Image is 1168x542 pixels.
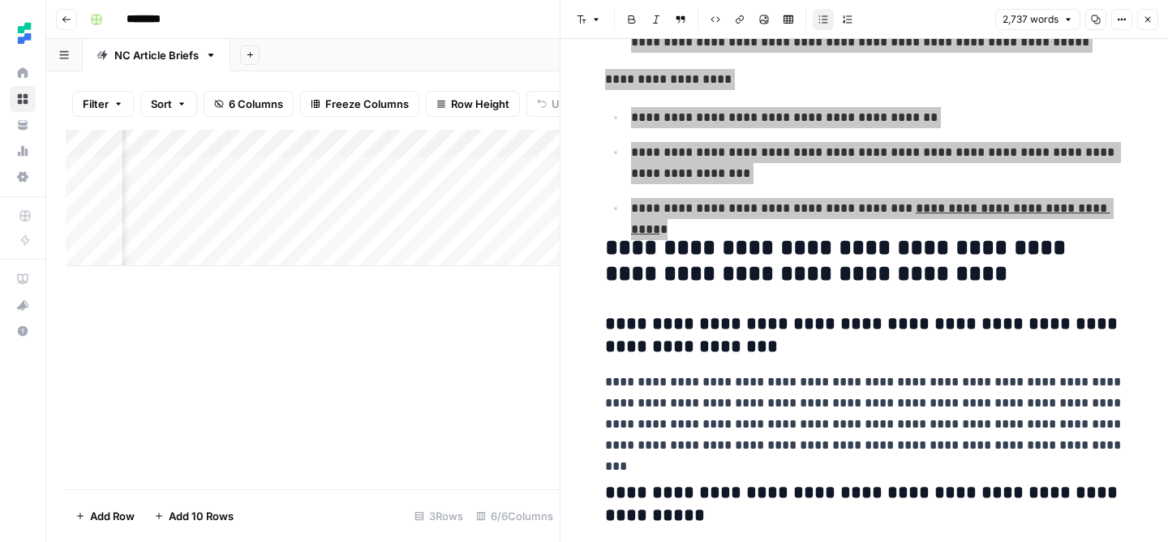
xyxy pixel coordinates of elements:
span: Add 10 Rows [169,508,234,524]
a: Usage [10,138,36,164]
span: Filter [83,96,109,112]
button: Sort [140,91,197,117]
span: Sort [151,96,172,112]
div: 6/6 Columns [470,503,560,529]
span: Undo [552,96,579,112]
span: Add Row [90,508,135,524]
button: 2,737 words [995,9,1080,30]
a: Home [10,60,36,86]
button: Filter [72,91,134,117]
div: What's new? [11,293,35,317]
button: Help + Support [10,318,36,344]
button: Freeze Columns [300,91,419,117]
button: Undo [526,91,590,117]
div: 3 Rows [408,503,470,529]
button: Workspace: Ten Speed [10,13,36,54]
span: 6 Columns [229,96,283,112]
button: Row Height [426,91,520,117]
img: Ten Speed Logo [10,19,39,48]
div: NC Article Briefs [114,47,199,63]
button: What's new? [10,292,36,318]
button: 6 Columns [204,91,294,117]
a: AirOps Academy [10,266,36,292]
a: Browse [10,86,36,112]
button: Add Row [66,503,144,529]
span: Row Height [451,96,509,112]
button: Add 10 Rows [144,503,243,529]
span: 2,737 words [1003,12,1058,27]
a: Your Data [10,112,36,138]
span: Freeze Columns [325,96,409,112]
a: NC Article Briefs [83,39,230,71]
a: Settings [10,164,36,190]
